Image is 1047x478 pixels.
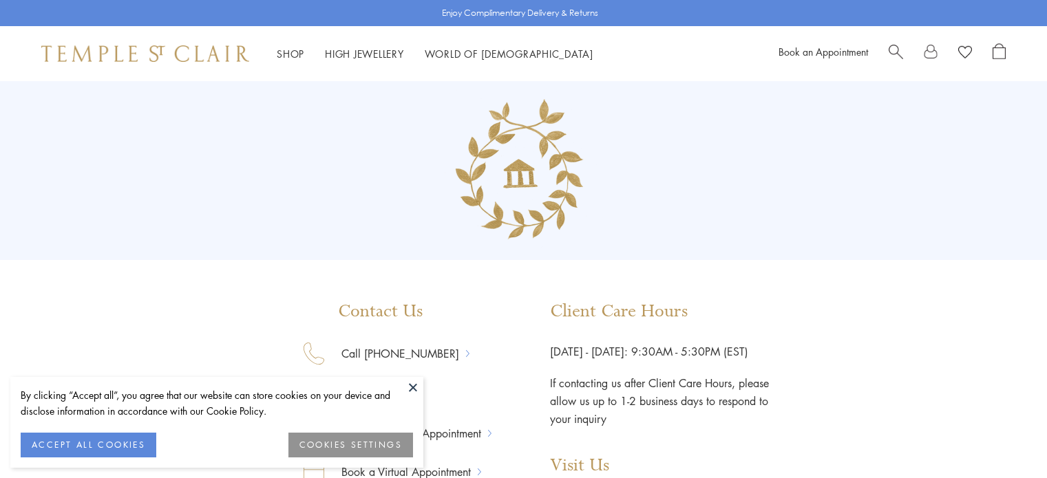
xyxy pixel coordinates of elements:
[550,343,813,360] p: [DATE] - [DATE]: 9:30AM - 5:30PM (EST)
[325,47,404,61] a: High JewelleryHigh Jewellery
[978,413,1033,464] iframe: Gorgias live chat messenger
[425,47,593,61] a: World of [DEMOGRAPHIC_DATA]World of [DEMOGRAPHIC_DATA]
[550,360,770,428] p: If contacting us after Client Care Hours, please allow us up to 1-2 business days to respond to y...
[288,433,413,457] button: COOKIES SETTINGS
[21,433,156,457] button: ACCEPT ALL COOKIES
[304,301,491,322] p: Contact Us
[277,45,593,63] nav: Main navigation
[439,87,608,255] img: Group_135.png
[21,387,413,419] div: By clicking “Accept all”, you agree that our website can store cookies on your device and disclos...
[993,43,1006,64] a: Open Shopping Bag
[41,45,249,62] img: Temple St. Clair
[442,6,598,20] p: Enjoy Complimentary Delivery & Returns
[324,345,466,362] a: Call [PHONE_NUMBER]
[550,455,813,476] p: Visit Us
[779,45,868,58] a: Book an Appointment
[889,43,903,64] a: Search
[550,301,813,322] p: Client Care Hours
[958,43,972,64] a: View Wishlist
[277,47,304,61] a: ShopShop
